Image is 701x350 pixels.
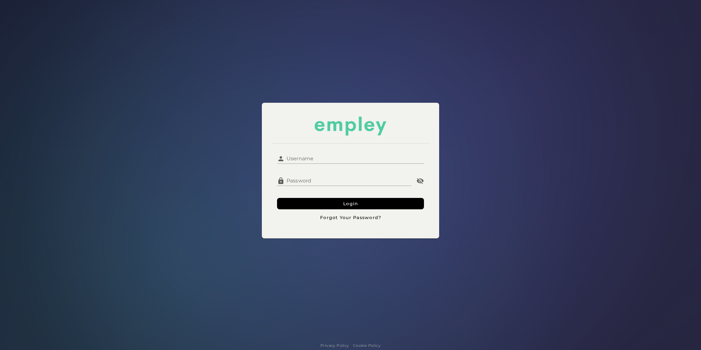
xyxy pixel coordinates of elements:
[353,342,381,349] a: Cookie Policy
[416,177,424,185] i: Password appended action
[343,201,358,206] span: Login
[320,215,382,220] span: Forgot Your Password?
[320,342,349,349] a: Privacy Policy
[277,198,424,209] button: Login
[277,212,424,223] button: Forgot Your Password?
